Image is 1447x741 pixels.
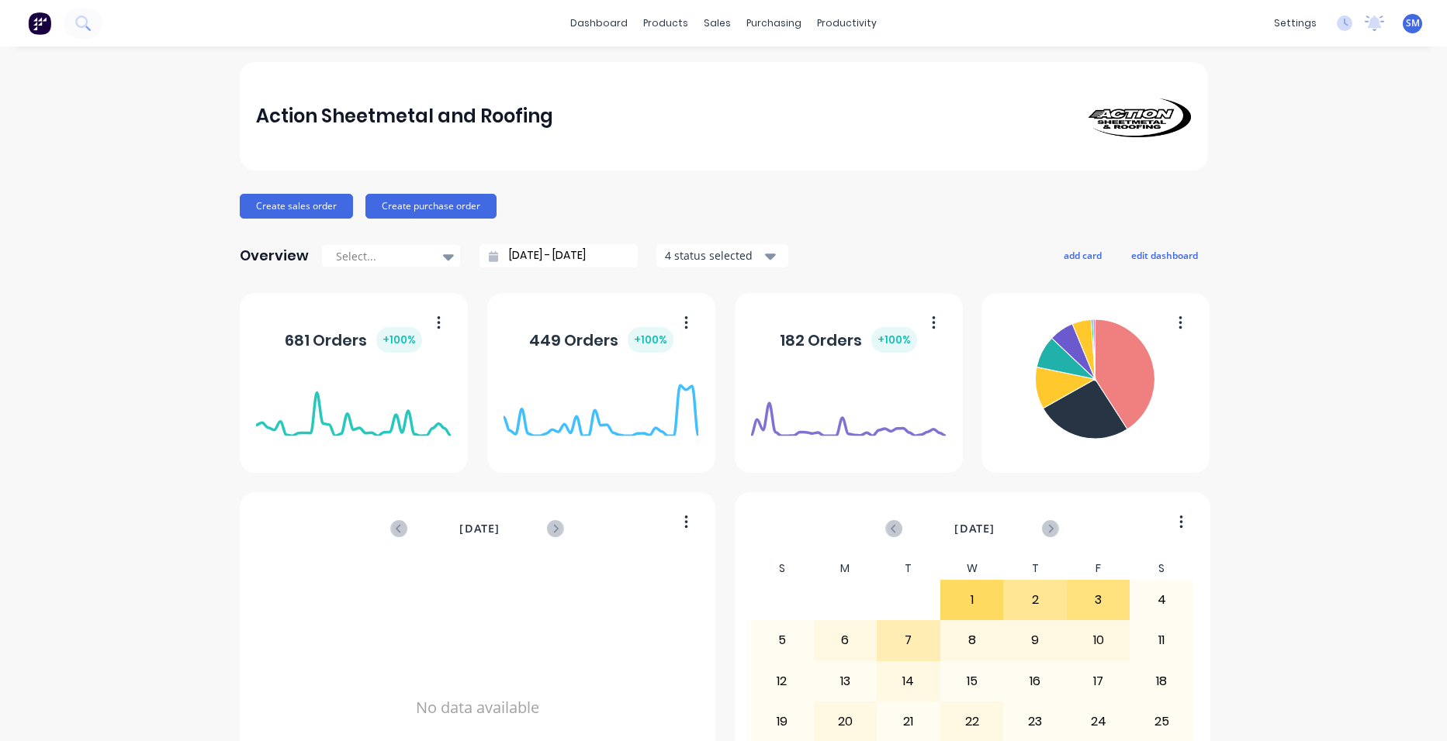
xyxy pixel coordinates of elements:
[878,662,940,701] div: 14
[256,101,553,132] div: Action Sheetmetal and Roofing
[285,327,422,353] div: 681 Orders
[1068,581,1130,619] div: 3
[240,240,309,271] div: Overview
[940,557,1004,580] div: W
[751,621,813,660] div: 5
[28,12,51,35] img: Factory
[1067,557,1130,580] div: F
[1130,581,1193,619] div: 4
[1003,557,1067,580] div: T
[563,12,635,35] a: dashboard
[628,327,673,353] div: + 100 %
[1068,702,1130,741] div: 24
[459,520,500,537] span: [DATE]
[941,621,1003,660] div: 8
[815,621,877,660] div: 6
[1130,662,1193,701] div: 18
[815,702,877,741] div: 20
[1406,16,1420,30] span: SM
[1004,621,1066,660] div: 9
[1130,621,1193,660] div: 11
[877,557,940,580] div: T
[665,247,763,264] div: 4 status selected
[809,12,884,35] div: productivity
[1068,621,1130,660] div: 10
[1121,245,1208,265] button: edit dashboard
[780,327,917,353] div: 182 Orders
[1004,581,1066,619] div: 2
[529,327,673,353] div: 449 Orders
[941,702,1003,741] div: 22
[365,194,497,219] button: Create purchase order
[751,702,813,741] div: 19
[1054,245,1112,265] button: add card
[1004,702,1066,741] div: 23
[739,12,809,35] div: purchasing
[1130,702,1193,741] div: 25
[635,12,696,35] div: products
[815,662,877,701] div: 13
[1266,12,1324,35] div: settings
[871,327,917,353] div: + 100 %
[656,244,788,267] button: 4 status selected
[1068,662,1130,701] div: 17
[240,194,353,219] button: Create sales order
[696,12,739,35] div: sales
[878,702,940,741] div: 21
[954,520,995,537] span: [DATE]
[941,581,1003,619] div: 1
[1082,95,1191,137] img: Action Sheetmetal and Roofing
[751,662,813,701] div: 12
[941,662,1003,701] div: 15
[1004,662,1066,701] div: 16
[814,557,878,580] div: M
[1130,557,1193,580] div: S
[878,621,940,660] div: 7
[750,557,814,580] div: S
[376,327,422,353] div: + 100 %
